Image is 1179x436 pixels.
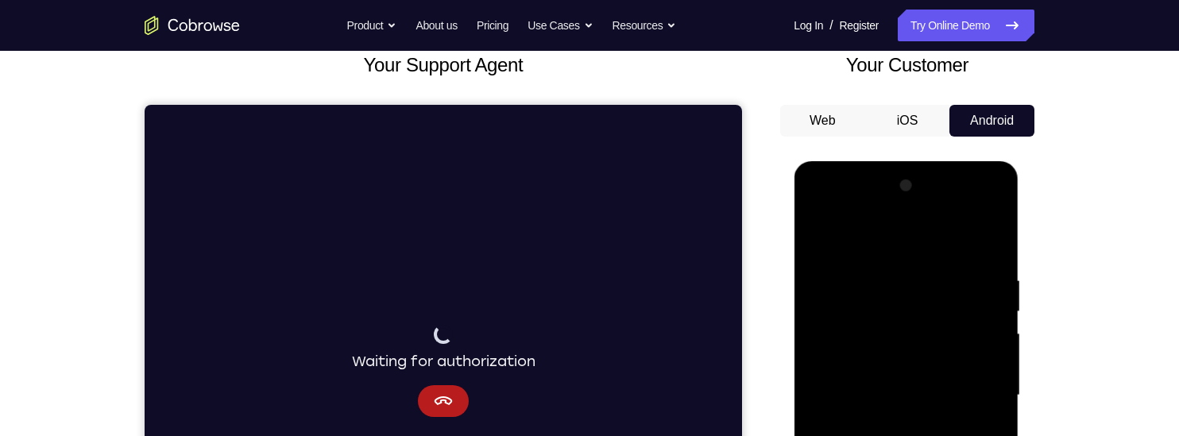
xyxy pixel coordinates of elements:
[273,280,324,312] button: Cancel
[207,220,391,268] div: Waiting for authorization
[780,51,1034,79] h2: Your Customer
[145,51,742,79] h2: Your Support Agent
[347,10,397,41] button: Product
[949,105,1034,137] button: Android
[477,10,508,41] a: Pricing
[613,10,677,41] button: Resources
[416,10,457,41] a: About us
[780,105,865,137] button: Web
[898,10,1034,41] a: Try Online Demo
[829,16,833,35] span: /
[840,10,879,41] a: Register
[865,105,950,137] button: iOS
[528,10,593,41] button: Use Cases
[794,10,823,41] a: Log In
[145,16,240,35] a: Go to the home page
